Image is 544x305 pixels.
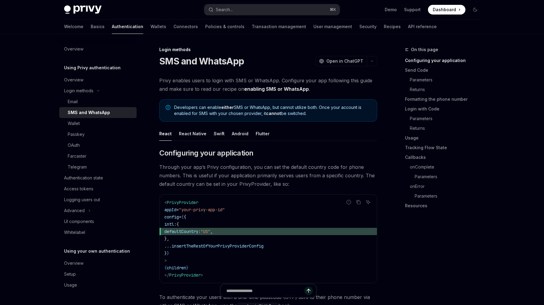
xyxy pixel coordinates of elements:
a: Overview [59,74,137,85]
button: Ask AI [364,198,372,206]
a: Policies & controls [205,19,244,34]
a: Email [59,96,137,107]
a: Whitelabel [59,227,137,238]
span: Through your app’s Privy configuration, you can set the default country code for phone numbers. T... [159,163,377,188]
a: Basics [91,19,105,34]
a: Logging users out [59,194,137,205]
a: Usage [405,133,485,143]
a: Setup [59,269,137,280]
span: insertTheRestOfYourPrivyProviderConfig [172,243,264,249]
div: Usage [64,281,77,289]
span: } [164,251,167,256]
strong: cannot [266,111,281,116]
img: dark logo [64,5,102,14]
span: , [210,229,213,234]
button: Report incorrect code [345,198,353,206]
a: Wallet [59,118,137,129]
button: Swift [214,126,225,141]
a: SMS and WhatsApp [59,107,137,118]
a: Support [404,7,421,13]
span: } [167,251,169,256]
a: Resources [405,201,485,211]
div: Passkey [68,131,85,138]
div: Wallet [68,120,80,127]
button: Send message [304,287,313,295]
a: Returns [405,85,485,94]
span: defaultCountry: [164,229,201,234]
div: Search... [216,6,233,13]
a: OAuth [59,140,137,151]
span: children [167,265,186,271]
a: Welcome [64,19,83,34]
a: Connectors [173,19,198,34]
span: = [179,214,181,220]
a: Transaction management [252,19,306,34]
div: Setup [64,271,76,278]
span: PrivyProvider [167,200,198,205]
div: Access tokens [64,185,93,192]
span: Privy enables users to login with SMS or WhatsApp. Configure your app following this guide and ma... [159,76,377,93]
span: ⌘ K [330,7,336,12]
h1: SMS and WhatsApp [159,56,244,67]
span: intl: [164,221,176,227]
a: API reference [408,19,437,34]
span: Dashboard [433,7,456,13]
a: Parameters [405,172,485,182]
a: Passkey [59,129,137,140]
a: Callbacks [405,152,485,162]
span: { [181,214,184,220]
span: = [176,207,179,212]
span: > [201,272,203,278]
div: Farcaster [68,152,86,160]
span: }, [164,236,169,241]
a: Returns [405,123,485,133]
span: } [186,265,189,271]
a: Login with Code [405,104,485,114]
a: enabling SMS or WhatsApp [244,86,309,92]
a: Authentication [112,19,143,34]
span: { [184,214,186,220]
span: PrivyProvider [169,272,201,278]
div: Overview [64,260,83,267]
span: </ [164,272,169,278]
span: Developers can enable SMS or WhatsApp, but cannot utilize both. Once your account is enabled for ... [174,104,371,116]
a: Configuring your application [405,56,485,65]
span: > [164,258,167,263]
span: On this page [411,46,438,53]
button: React Native [179,126,206,141]
div: Login methods [159,47,377,53]
h5: Using Privy authentication [64,64,121,71]
div: Email [68,98,78,105]
a: Recipes [384,19,401,34]
div: Telegram [68,163,87,171]
div: OAuth [68,142,80,149]
a: Farcaster [59,151,137,162]
span: "your-privy-app-id" [179,207,225,212]
button: Open in ChatGPT [315,56,367,66]
span: appId [164,207,176,212]
a: Parameters [405,114,485,123]
svg: Note [166,105,170,110]
span: { [176,221,179,227]
div: Overview [64,76,83,84]
a: Usage [59,280,137,290]
a: Tracking Flow State [405,143,485,152]
button: Flutter [256,126,270,141]
div: Advanced [64,207,85,214]
input: Ask a question... [226,284,304,297]
a: Dashboard [428,5,465,15]
strong: either [221,105,234,110]
div: Logging users out [64,196,100,203]
span: config [164,214,179,220]
a: Formatting the phone number [405,94,485,104]
div: Login methods [64,87,93,94]
span: "US" [201,229,210,234]
button: Advanced [59,205,137,216]
a: Authentication state [59,172,137,183]
span: Open in ChatGPT [326,58,363,64]
a: Overview [59,258,137,269]
a: Demo [385,7,397,13]
a: Parameters [405,75,485,85]
a: Parameters [405,191,485,201]
span: Configuring your application [159,148,253,158]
